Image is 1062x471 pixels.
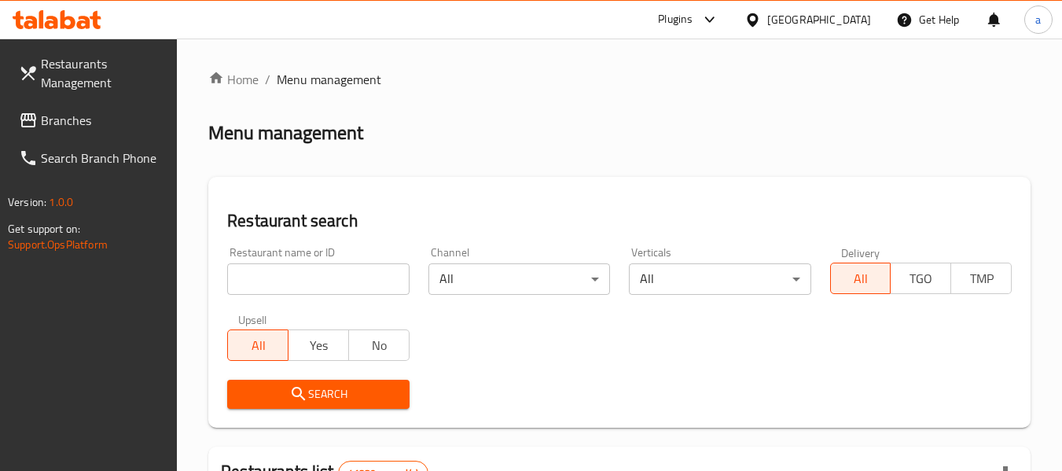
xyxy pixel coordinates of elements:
a: Restaurants Management [6,45,178,101]
div: [GEOGRAPHIC_DATA] [767,11,871,28]
nav: breadcrumb [208,70,1031,89]
span: 1.0.0 [49,192,73,212]
span: Search Branch Phone [41,149,165,167]
span: a [1035,11,1041,28]
h2: Restaurant search [227,209,1012,233]
span: Yes [295,334,343,357]
span: TGO [897,267,945,290]
div: All [428,263,610,295]
div: Plugins [658,10,693,29]
button: TMP [950,263,1012,294]
a: Branches [6,101,178,139]
span: Menu management [277,70,381,89]
div: All [629,263,810,295]
span: Restaurants Management [41,54,165,92]
button: TGO [890,263,951,294]
span: TMP [957,267,1005,290]
span: Search [240,385,396,404]
h2: Menu management [208,120,363,145]
button: All [227,329,288,361]
span: Branches [41,111,165,130]
span: No [355,334,403,357]
button: Yes [288,329,349,361]
a: Home [208,70,259,89]
button: No [348,329,410,361]
a: Support.OpsPlatform [8,234,108,255]
span: Version: [8,192,46,212]
span: Get support on: [8,219,80,239]
button: All [830,263,891,294]
a: Search Branch Phone [6,139,178,177]
input: Search for restaurant name or ID.. [227,263,409,295]
li: / [265,70,270,89]
span: All [234,334,282,357]
label: Upsell [238,314,267,325]
label: Delivery [841,247,880,258]
button: Search [227,380,409,409]
span: All [837,267,885,290]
